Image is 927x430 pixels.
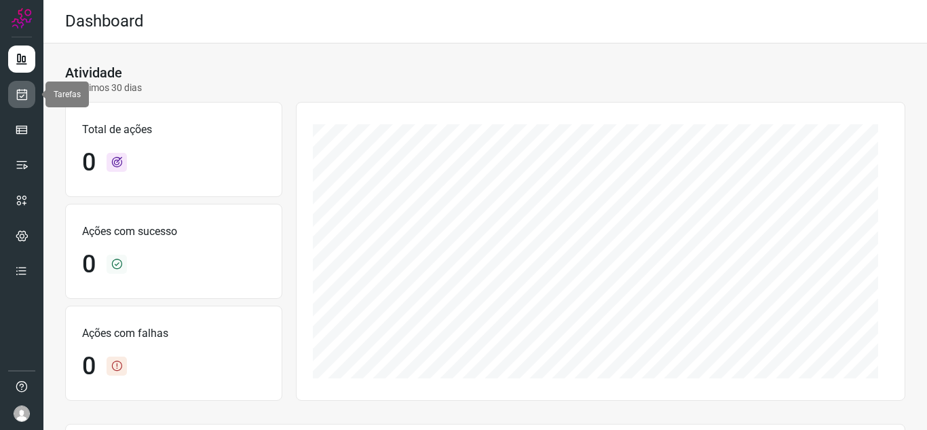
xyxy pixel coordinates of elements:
[82,223,265,240] p: Ações com sucesso
[82,325,265,342] p: Ações com falhas
[82,122,265,138] p: Total de ações
[82,352,96,381] h1: 0
[82,250,96,279] h1: 0
[65,65,122,81] h3: Atividade
[14,406,30,422] img: avatar-user-boy.jpg
[65,81,142,95] p: Últimos 30 dias
[82,148,96,177] h1: 0
[65,12,144,31] h2: Dashboard
[12,8,32,29] img: Logo
[54,90,81,99] span: Tarefas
